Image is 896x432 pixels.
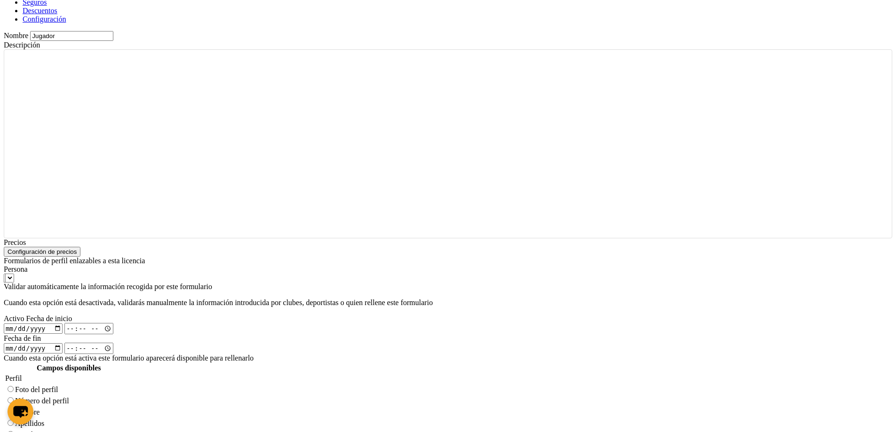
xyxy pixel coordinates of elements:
[4,283,212,291] label: Validar automáticamente la información recogida por este formulario
[5,395,133,406] td: Número del perfil
[4,298,892,307] p: Cuando esta opción está desactivada, validarás manualmente la información introducida por clubes,...
[4,314,24,322] label: Activo
[23,7,57,15] a: Descuentos
[23,15,66,23] a: Configuración
[8,399,33,424] button: chat-button
[5,384,133,394] td: Foto del perfil
[5,363,133,373] th: Campos disponibles
[64,323,113,334] input: Fecha de inicio
[5,374,133,383] td: Perfil
[4,31,113,39] label: Nombre
[5,407,133,417] td: Nombre
[4,334,892,354] label: Fecha de fin
[30,31,113,41] input: Nombre
[4,247,80,257] button: Configuración de precios
[4,41,40,49] label: Descripción
[4,323,63,333] input: Fecha de inicio
[4,343,63,353] input: Fecha de fin
[5,418,133,428] td: Apellidos
[64,343,113,354] input: Fecha de fin
[4,354,892,362] div: Cuando esta opción está activa este formulario aparecerá disponible para rellenarlo
[4,314,892,334] label: Fecha de inicio
[4,265,28,273] span: Persona
[4,238,892,247] div: Precios
[4,257,145,265] label: Formularios de perfil enlazables a esta licencia
[4,7,137,14] body: Área de texto enriquecido. Pulse ALT-0 para abrir la ayuda.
